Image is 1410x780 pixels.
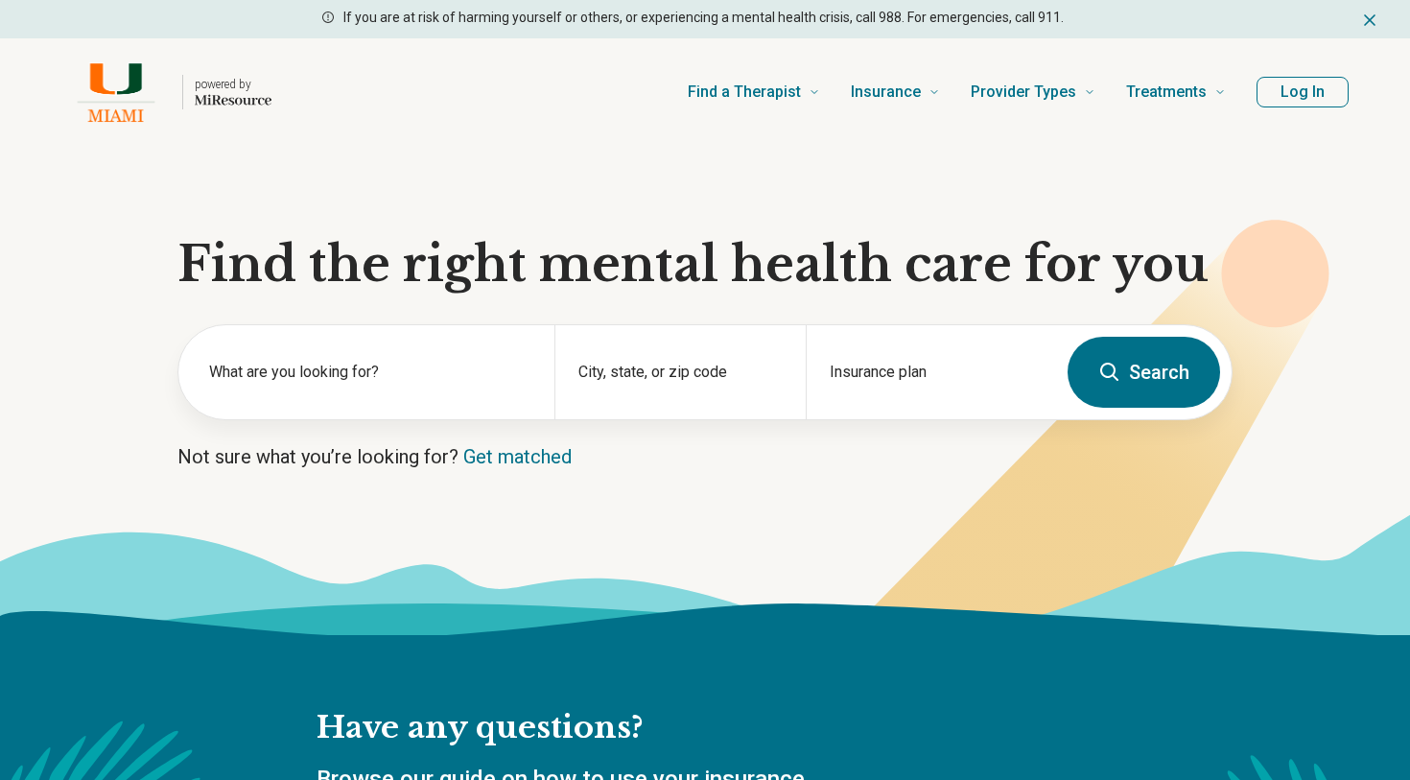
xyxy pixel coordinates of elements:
p: If you are at risk of harming yourself or others, or experiencing a mental health crisis, call 98... [343,8,1064,28]
a: Get matched [463,445,572,468]
button: Dismiss [1360,8,1379,31]
button: Search [1068,337,1220,408]
p: Not sure what you’re looking for? [177,443,1233,470]
a: Provider Types [971,54,1095,130]
span: Insurance [851,79,921,106]
span: Find a Therapist [688,79,801,106]
h2: Have any questions? [317,708,1048,748]
button: Log In [1257,77,1349,107]
a: Treatments [1126,54,1226,130]
span: Provider Types [971,79,1076,106]
p: powered by [195,77,271,92]
span: Treatments [1126,79,1207,106]
label: What are you looking for? [209,361,531,384]
a: Home page [61,61,271,123]
a: Insurance [851,54,940,130]
h1: Find the right mental health care for you [177,236,1233,294]
a: Find a Therapist [688,54,820,130]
